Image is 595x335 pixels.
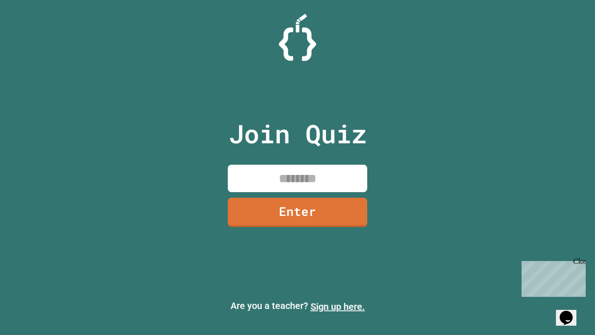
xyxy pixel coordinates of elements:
p: Are you a teacher? [7,299,588,314]
p: Join Quiz [229,114,367,153]
a: Sign up here. [311,301,365,312]
img: Logo.svg [279,14,316,61]
a: Enter [228,198,367,227]
div: Chat with us now!Close [4,4,64,59]
iframe: chat widget [556,298,586,326]
iframe: chat widget [518,257,586,297]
